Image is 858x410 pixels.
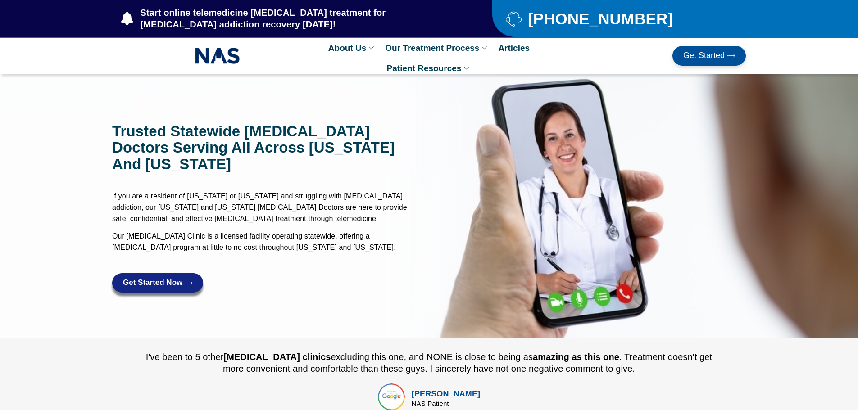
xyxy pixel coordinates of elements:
a: Patient Resources [382,58,476,78]
span: [PHONE_NUMBER] [526,13,673,24]
a: Our Treatment Process [381,38,494,58]
span: Get Started [683,51,725,60]
b: [MEDICAL_DATA] clinics [223,352,331,362]
p: Our [MEDICAL_DATA] Clinic is a licensed facility operating statewide, offering a [MEDICAL_DATA] p... [112,230,425,253]
b: amazing as this one [533,352,619,362]
a: Start online telemedicine [MEDICAL_DATA] treatment for [MEDICAL_DATA] addiction recovery [DATE]! [121,7,456,30]
a: Get Started Now [112,273,203,293]
h1: Trusted Statewide [MEDICAL_DATA] doctors serving all across [US_STATE] and [US_STATE] [112,123,425,172]
div: I've been to 5 other excluding this one, and NONE is close to being as . Treatment doesn't get mo... [144,351,714,374]
span: Get Started Now [123,279,182,287]
img: NAS_email_signature-removebg-preview.png [195,45,240,66]
p: If you are a resident of [US_STATE] or [US_STATE] and struggling with [MEDICAL_DATA] addiction, o... [112,190,425,224]
a: Get Started [672,46,746,66]
div: [PERSON_NAME] [412,388,480,400]
div: NAS Patient [412,400,480,407]
a: About Us [324,38,381,58]
span: Start online telemedicine [MEDICAL_DATA] treatment for [MEDICAL_DATA] addiction recovery [DATE]! [138,7,457,30]
a: [PHONE_NUMBER] [506,11,723,27]
a: Articles [494,38,534,58]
